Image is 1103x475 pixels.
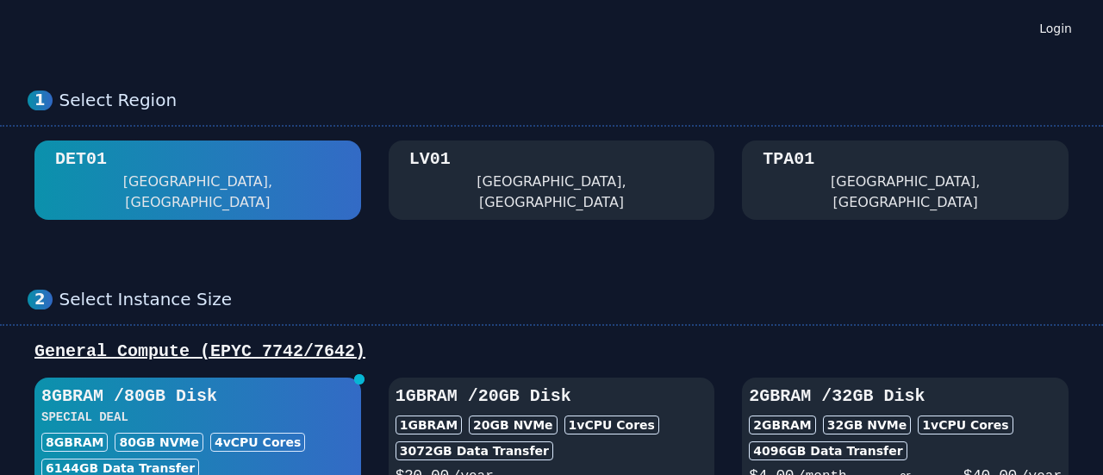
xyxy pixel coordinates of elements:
h3: 8GB RAM / 80 GB Disk [41,384,354,409]
div: 1 [28,91,53,110]
h3: SPECIAL DEAL [41,409,354,426]
div: 1 vCPU Cores [918,416,1013,434]
button: TPA01 [GEOGRAPHIC_DATA], [GEOGRAPHIC_DATA] [742,141,1069,220]
div: TPA01 [763,147,814,172]
div: [GEOGRAPHIC_DATA], [GEOGRAPHIC_DATA] [763,172,1048,213]
h3: 2GB RAM / 32 GB Disk [749,384,1062,409]
div: 2 [28,290,53,309]
div: 80 GB NVMe [115,433,203,452]
div: 32 GB NVMe [823,416,912,434]
div: 4096 GB Data Transfer [749,441,907,460]
div: LV01 [409,147,451,172]
h3: 1GB RAM / 20 GB Disk [396,384,708,409]
div: 8GB RAM [41,433,108,452]
div: 1GB RAM [396,416,462,434]
div: 1 vCPU Cores [564,416,659,434]
div: [GEOGRAPHIC_DATA], [GEOGRAPHIC_DATA] [55,172,340,213]
div: 4 vCPU Cores [210,433,305,452]
div: [GEOGRAPHIC_DATA], [GEOGRAPHIC_DATA] [409,172,695,213]
div: Select Region [59,90,1075,111]
a: Login [1036,16,1075,37]
div: 2GB RAM [749,416,815,434]
div: DET01 [55,147,107,172]
div: 3072 GB Data Transfer [396,441,553,460]
button: LV01 [GEOGRAPHIC_DATA], [GEOGRAPHIC_DATA] [389,141,715,220]
div: Select Instance Size [59,289,1075,310]
div: 20 GB NVMe [469,416,558,434]
img: Logo [28,15,152,41]
div: General Compute (EPYC 7742/7642) [28,340,1075,364]
button: DET01 [GEOGRAPHIC_DATA], [GEOGRAPHIC_DATA] [34,141,361,220]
